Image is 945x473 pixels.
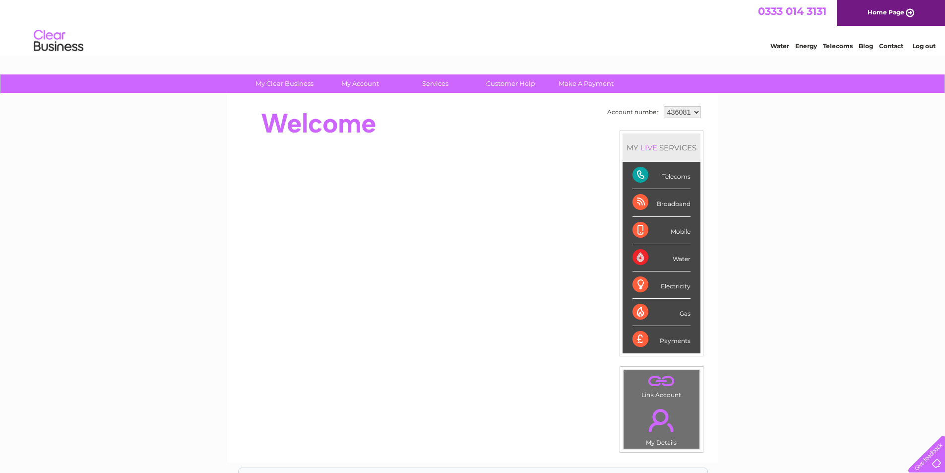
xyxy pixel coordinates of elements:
[244,74,325,93] a: My Clear Business
[638,143,659,152] div: LIVE
[239,5,707,48] div: Clear Business is a trading name of Verastar Limited (registered in [GEOGRAPHIC_DATA] No. 3667643...
[632,299,691,326] div: Gas
[632,162,691,189] div: Telecoms
[626,403,697,438] a: .
[879,42,903,50] a: Contact
[823,42,853,50] a: Telecoms
[626,373,697,390] a: .
[545,74,627,93] a: Make A Payment
[605,104,661,121] td: Account number
[319,74,401,93] a: My Account
[795,42,817,50] a: Energy
[758,5,826,17] a: 0333 014 3131
[33,26,84,56] img: logo.png
[623,134,700,162] div: MY SERVICES
[632,189,691,216] div: Broadband
[912,42,936,50] a: Log out
[394,74,476,93] a: Services
[623,401,700,449] td: My Details
[632,244,691,271] div: Water
[632,326,691,353] div: Payments
[770,42,789,50] a: Water
[632,217,691,244] div: Mobile
[859,42,873,50] a: Blog
[623,370,700,401] td: Link Account
[632,271,691,299] div: Electricity
[470,74,552,93] a: Customer Help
